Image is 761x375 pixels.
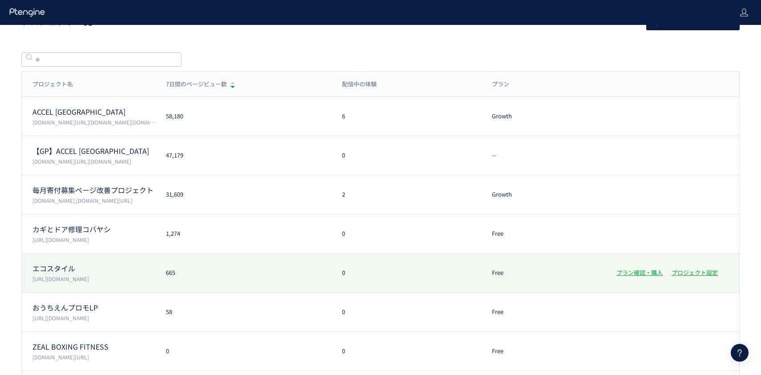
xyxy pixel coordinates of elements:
div: 0 [331,308,481,316]
div: Free [481,269,606,277]
p: accel-japan.com/,secure-link.jp/ [32,157,155,165]
span: 7日間のページビュー数 [166,80,227,89]
a: プロジェクト設定 [672,268,718,277]
div: 2 [331,190,481,199]
p: おうちえんプロモLP [32,302,155,313]
span: プロジェクト名 [32,80,73,89]
div: 6 [331,112,481,121]
div: 31,609 [155,190,331,199]
p: https://www.style-eco.com/takuhai-kaitori/ [32,275,155,282]
p: accel-japan.com/,secure-link.jp/,trendfocus-media.com [32,118,155,126]
p: エコスタイル [32,263,155,274]
span: 配信中の体験 [342,80,377,89]
p: 【GP】ACCEL JAPAN [32,146,155,156]
div: Growth [481,190,606,199]
div: 58 [155,308,331,316]
div: 1,274 [155,230,331,238]
div: 0 [331,230,481,238]
div: Growth [481,112,606,121]
span: プラン [492,80,509,89]
p: ZEAL BOXING FITNESS [32,342,155,352]
div: 0 [155,347,331,355]
div: 0 [331,269,481,277]
div: 665 [155,269,331,277]
div: 0 [331,347,481,355]
div: Free [481,347,606,355]
div: 47,179 [155,151,331,160]
p: 毎月寄付募集ページ改善プロジェクト [32,185,155,195]
p: ACCEL JAPAN [32,107,155,117]
p: https://kagidoakobayashi.com/lp/ [32,236,155,243]
p: www.cira-foundation.or.jp,cira-foundation.my.salesforce-sites.com/ [32,197,155,204]
div: 58,180 [155,112,331,121]
div: Free [481,308,606,316]
p: https://i.ouchien.jp/ [32,314,155,322]
div: 0 [331,151,481,160]
a: プラン確認・購入 [616,268,663,277]
div: -- [481,151,606,160]
p: zeal-b.com/lp/ [32,353,155,361]
p: カギとドア修理コバヤシ [32,224,155,234]
div: Free [481,230,606,238]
